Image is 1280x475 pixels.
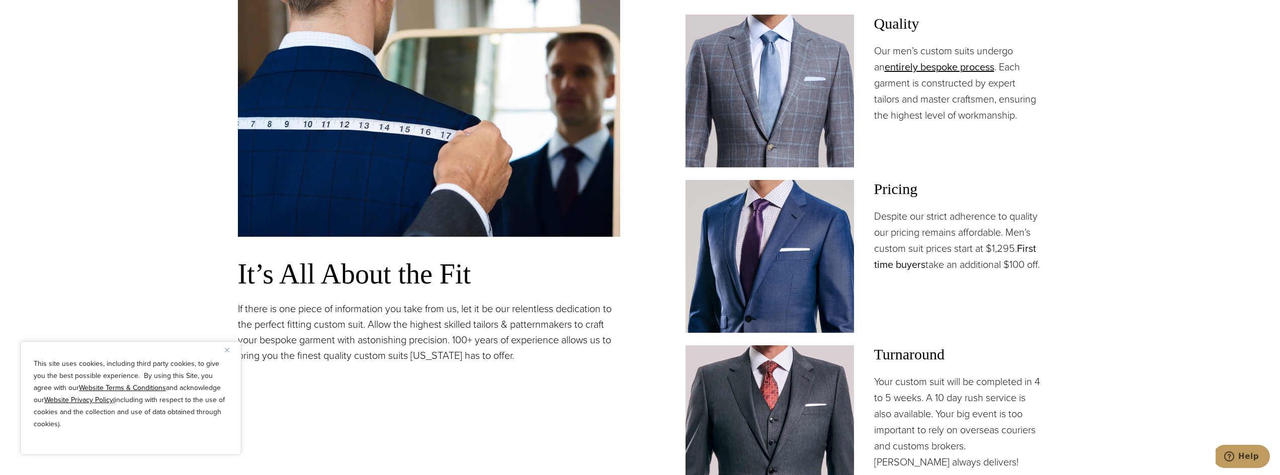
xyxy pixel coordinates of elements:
a: First time buyers [874,241,1036,272]
img: Client in Zegna grey windowpane bespoke suit with white shirt and light blue tie. [686,15,854,167]
h3: Pricing [874,180,1043,198]
p: Your custom suit will be completed in 4 to 5 weeks. A 10 day rush service is also available. Your... [874,373,1043,470]
iframe: Opens a widget where you can chat to one of our agents [1216,445,1270,470]
p: Despite our strict adherence to quality our pricing remains affordable. Men’s custom suit prices ... [874,208,1043,272]
h3: Quality [874,15,1043,33]
a: entirely bespoke process [885,59,994,74]
p: This site uses cookies, including third party cookies, to give you the best possible experience. ... [34,358,228,430]
h3: It’s All About the Fit [238,257,620,291]
p: Our men’s custom suits undergo an . Each garment is constructed by expert tailors and master craf... [874,43,1043,123]
img: Close [225,348,229,352]
button: Close [225,344,237,356]
img: Client in blue solid custom made suit with white shirt and navy tie. Fabric by Scabal. [686,180,854,333]
a: Website Privacy Policy [44,395,113,405]
h3: Turnaround [874,345,1043,363]
p: If there is one piece of information you take from us, let it be our relentless dedication to the... [238,301,620,363]
a: Website Terms & Conditions [79,383,166,393]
